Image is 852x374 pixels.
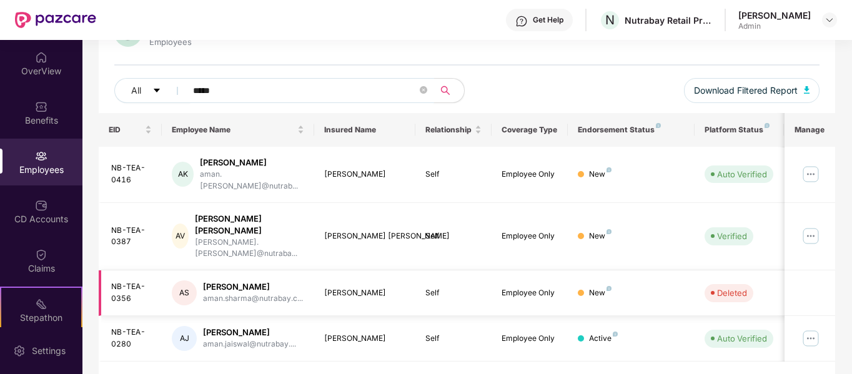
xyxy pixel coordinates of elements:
div: Admin [738,21,811,31]
th: Relationship [415,113,492,147]
img: svg+xml;base64,PHN2ZyBpZD0iQ0RfQWNjb3VudHMiIGRhdGEtbmFtZT0iQ0QgQWNjb3VudHMiIHhtbG5zPSJodHRwOi8vd3... [35,199,47,212]
span: EID [109,125,143,135]
img: svg+xml;base64,PHN2ZyB4bWxucz0iaHR0cDovL3d3dy53My5vcmcvMjAwMC9zdmciIHhtbG5zOnhsaW5rPSJodHRwOi8vd3... [804,86,810,94]
img: svg+xml;base64,PHN2ZyBpZD0iQmVuZWZpdHMiIHhtbG5zPSJodHRwOi8vd3d3LnczLm9yZy8yMDAwL3N2ZyIgd2lkdGg9Ij... [35,101,47,113]
img: svg+xml;base64,PHN2ZyBpZD0iSG9tZSIgeG1sbnM9Imh0dHA6Ly93d3cudzMub3JnLzIwMDAvc3ZnIiB3aWR0aD0iMjAiIG... [35,51,47,64]
span: close-circle [420,85,427,97]
th: Manage [785,113,835,147]
div: Employee Only [502,287,558,299]
button: Download Filtered Report [684,78,820,103]
div: Self [425,287,482,299]
div: [PERSON_NAME] [203,281,303,293]
img: manageButton [801,164,821,184]
span: Employee Name [172,125,295,135]
div: aman.[PERSON_NAME]@nutrab... [200,169,304,192]
span: All [131,84,141,97]
div: Employee Only [502,230,558,242]
div: Settings [28,345,69,357]
img: svg+xml;base64,PHN2ZyB4bWxucz0iaHR0cDovL3d3dy53My5vcmcvMjAwMC9zdmciIHdpZHRoPSI4IiBoZWlnaHQ9IjgiIH... [656,123,661,128]
div: [PERSON_NAME] [PERSON_NAME] [324,230,406,242]
div: AS [172,280,197,305]
button: Allcaret-down [114,78,191,103]
img: svg+xml;base64,PHN2ZyBpZD0iU2V0dGluZy0yMHgyMCIgeG1sbnM9Imh0dHA6Ly93d3cudzMub3JnLzIwMDAvc3ZnIiB3aW... [13,345,26,357]
div: aman.sharma@nutrabay.c... [203,293,303,305]
img: svg+xml;base64,PHN2ZyB4bWxucz0iaHR0cDovL3d3dy53My5vcmcvMjAwMC9zdmciIHdpZHRoPSI4IiBoZWlnaHQ9IjgiIH... [613,332,618,337]
div: New [589,169,612,180]
div: Get Help [533,15,563,25]
div: [PERSON_NAME] [324,287,406,299]
div: Nutrabay Retail Private Limited [625,14,712,26]
div: Self [425,230,482,242]
div: Employee Only [502,333,558,345]
img: manageButton [801,226,821,246]
div: Stepathon [1,312,81,324]
div: Deleted [717,287,747,299]
div: NB-TEA-0356 [111,281,152,305]
div: NB-TEA-0387 [111,225,152,249]
div: [PERSON_NAME] [PERSON_NAME] [195,213,304,237]
div: Auto Verified [717,168,767,180]
span: Relationship [425,125,472,135]
span: Download Filtered Report [694,84,798,97]
div: Platform Status [705,125,773,135]
div: Verified [717,230,747,242]
div: New [589,230,612,242]
div: Employee Only [502,169,558,180]
img: svg+xml;base64,PHN2ZyBpZD0iRW1wbG95ZWVzIiB4bWxucz0iaHR0cDovL3d3dy53My5vcmcvMjAwMC9zdmciIHdpZHRoPS... [35,150,47,162]
div: [PERSON_NAME] [738,9,811,21]
div: Self [425,169,482,180]
div: Employees [147,37,194,47]
div: Auto Verified [717,332,767,345]
span: caret-down [152,86,161,96]
img: svg+xml;base64,PHN2ZyB4bWxucz0iaHR0cDovL3d3dy53My5vcmcvMjAwMC9zdmciIHdpZHRoPSIyMSIgaGVpZ2h0PSIyMC... [35,298,47,310]
img: manageButton [801,328,821,348]
img: svg+xml;base64,PHN2ZyBpZD0iSGVscC0zMngzMiIgeG1sbnM9Imh0dHA6Ly93d3cudzMub3JnLzIwMDAvc3ZnIiB3aWR0aD... [515,15,528,27]
img: svg+xml;base64,PHN2ZyB4bWxucz0iaHR0cDovL3d3dy53My5vcmcvMjAwMC9zdmciIHdpZHRoPSI4IiBoZWlnaHQ9IjgiIH... [607,167,612,172]
th: Coverage Type [492,113,568,147]
div: [PERSON_NAME] [203,327,296,338]
div: New [589,287,612,299]
div: [PERSON_NAME] [200,157,304,169]
div: aman.jaiswal@nutrabay.... [203,338,296,350]
div: AJ [172,326,197,351]
img: New Pazcare Logo [15,12,96,28]
div: NB-TEA-0280 [111,327,152,350]
div: AK [172,162,194,187]
img: svg+xml;base64,PHN2ZyB4bWxucz0iaHR0cDovL3d3dy53My5vcmcvMjAwMC9zdmciIHdpZHRoPSI4IiBoZWlnaHQ9IjgiIH... [607,229,612,234]
img: svg+xml;base64,PHN2ZyBpZD0iRHJvcGRvd24tMzJ4MzIiIHhtbG5zPSJodHRwOi8vd3d3LnczLm9yZy8yMDAwL3N2ZyIgd2... [825,15,835,25]
div: [PERSON_NAME] [324,169,406,180]
img: svg+xml;base64,PHN2ZyBpZD0iQ2xhaW0iIHhtbG5zPSJodHRwOi8vd3d3LnczLm9yZy8yMDAwL3N2ZyIgd2lkdGg9IjIwIi... [35,249,47,261]
th: Insured Name [314,113,416,147]
img: svg+xml;base64,PHN2ZyB4bWxucz0iaHR0cDovL3d3dy53My5vcmcvMjAwMC9zdmciIHdpZHRoPSI4IiBoZWlnaHQ9IjgiIH... [765,123,770,128]
div: Endorsement Status [578,125,685,135]
span: close-circle [420,86,427,94]
img: svg+xml;base64,PHN2ZyB4bWxucz0iaHR0cDovL3d3dy53My5vcmcvMjAwMC9zdmciIHdpZHRoPSI4IiBoZWlnaHQ9IjgiIH... [607,286,612,291]
button: search [433,78,465,103]
th: EID [99,113,162,147]
span: search [433,86,458,96]
div: Active [589,333,618,345]
th: Employee Name [162,113,314,147]
span: N [605,12,615,27]
div: AV [172,224,188,249]
div: NB-TEA-0416 [111,162,152,186]
div: [PERSON_NAME].[PERSON_NAME]@nutraba... [195,237,304,260]
div: Self [425,333,482,345]
div: [PERSON_NAME] [324,333,406,345]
